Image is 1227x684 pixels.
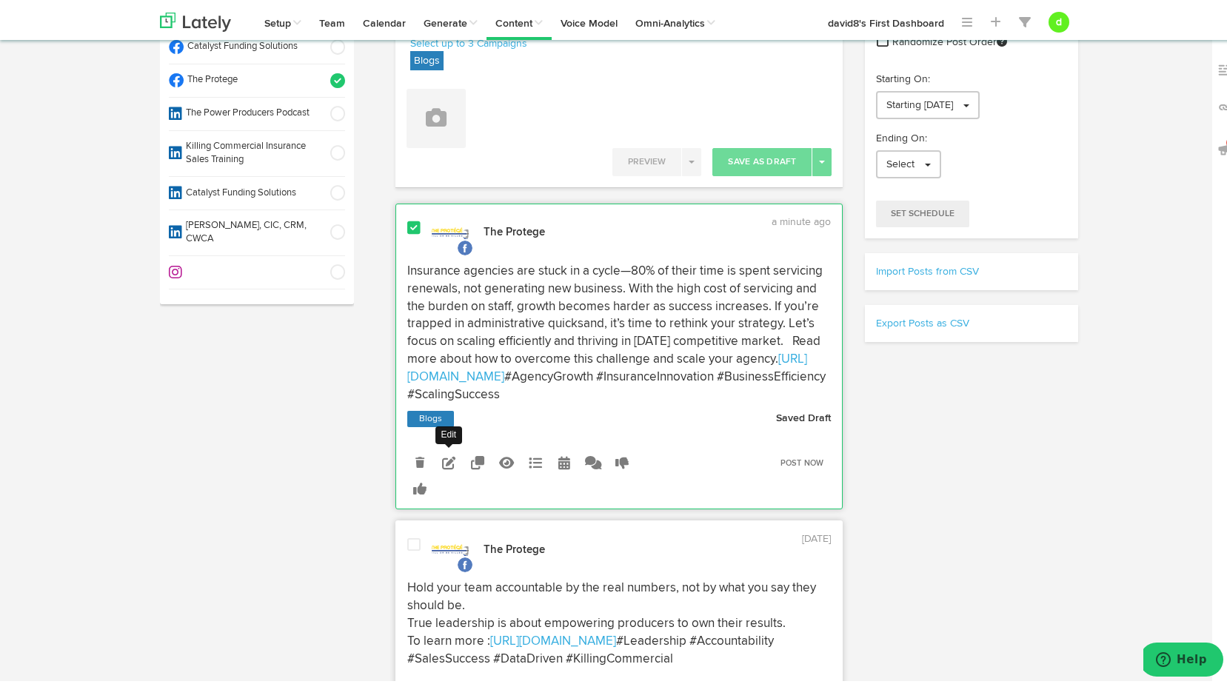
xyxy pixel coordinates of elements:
[1049,9,1069,30] button: d
[490,632,616,645] a: [URL][DOMAIN_NAME]
[182,184,321,198] span: Catalyst Funding Solutions
[876,128,1066,143] p: Ending On:
[612,145,681,173] button: Preview
[432,529,469,566] img: picture
[182,216,321,244] span: [PERSON_NAME], CIC, CRM, CWCA
[484,224,545,235] strong: The Protege
[886,156,915,167] span: Select
[182,137,321,164] span: Killing Commercial Insurance Sales Training
[410,33,527,49] a: Select up to 3 Campaigns
[1143,640,1223,677] iframe: Opens a widget where you can find more information
[886,97,953,107] span: Starting [DATE]
[435,423,463,440] div: Edit
[456,553,474,571] img: facebook.svg
[416,409,445,423] a: Blogs
[712,145,812,173] button: Save As Draft
[432,212,469,249] img: picture
[407,577,832,665] p: Hold your team accountable by the real numbers, not by what you say they should be. True leadersh...
[772,214,831,224] time: a minute ago
[892,32,1007,47] span: Randomize Post Order
[802,531,831,541] time: [DATE]
[160,10,231,29] img: logo_lately_bg_light.svg
[484,541,545,552] strong: The Protege
[407,350,807,380] a: [URL][DOMAIN_NAME]
[876,264,979,274] a: Import Posts from CSV
[876,315,969,326] a: Export Posts as CSV
[773,450,832,471] a: Post Now
[184,37,321,51] span: Catalyst Funding Solutions
[776,410,831,420] strong: Saved Draft
[891,207,954,215] span: Set Schedule
[184,70,321,84] span: The Protege
[456,236,474,254] img: facebook.svg
[182,104,321,118] span: The Power Producers Podcast
[407,260,832,400] p: Insurance agencies are stuck in a cycle—80% of their time is spent servicing renewals, not genera...
[876,198,969,224] button: Set Schedule
[876,69,1066,84] p: Starting On:
[410,48,444,67] label: Blogs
